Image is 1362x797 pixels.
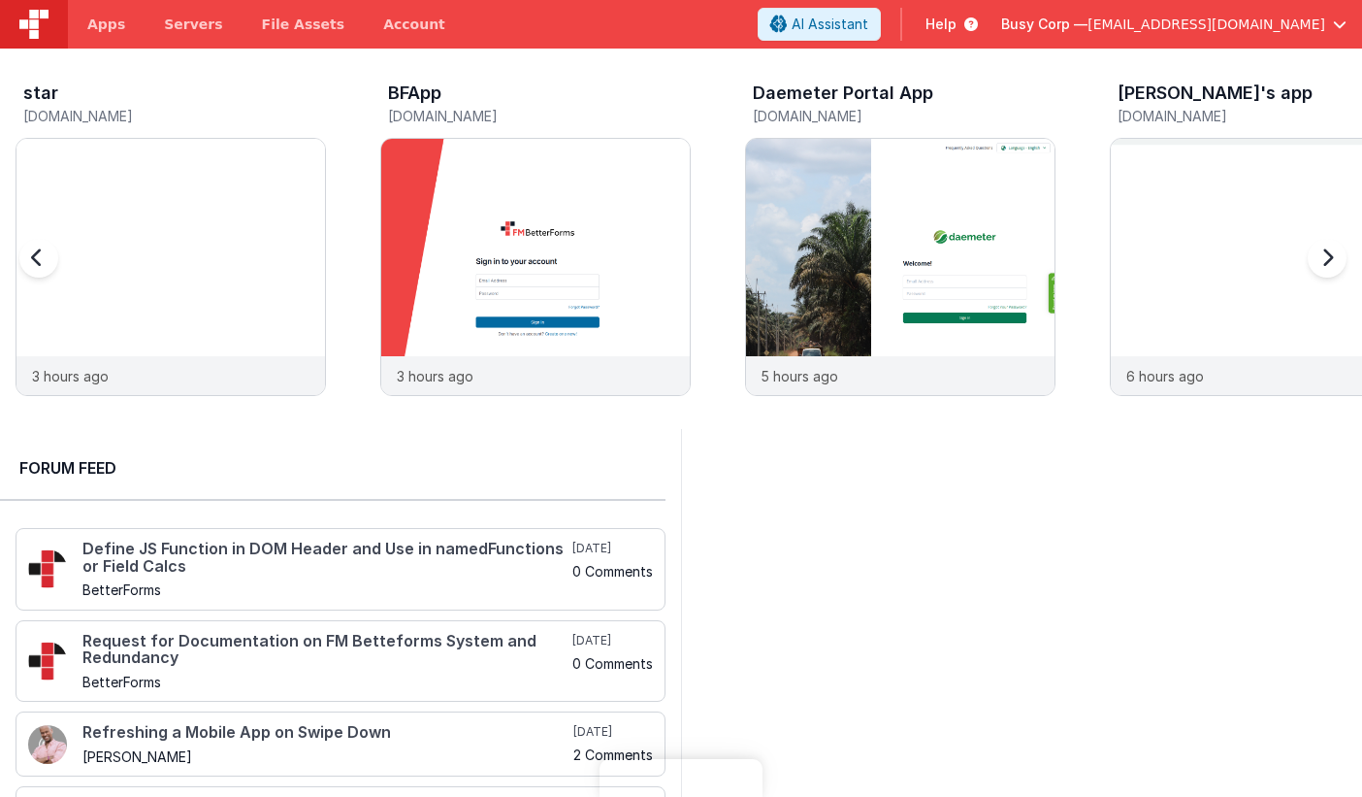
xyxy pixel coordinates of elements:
span: [EMAIL_ADDRESS][DOMAIN_NAME] [1087,15,1325,34]
h5: [DOMAIN_NAME] [23,109,326,123]
a: Request for Documentation on FM Betteforms System and Redundancy BetterForms [DATE] 0 Comments [16,620,665,703]
span: Help [925,15,957,34]
p: 5 hours ago [762,366,838,386]
h5: BetterForms [82,675,568,689]
h3: BFApp [388,83,441,103]
h4: Request for Documentation on FM Betteforms System and Redundancy [82,633,568,667]
h5: [DOMAIN_NAME] [388,109,691,123]
img: 295_2.png [28,549,67,588]
span: Servers [164,15,222,34]
h2: Forum Feed [19,456,646,480]
h5: 0 Comments [572,564,653,579]
img: 295_2.png [28,642,67,681]
h5: [PERSON_NAME] [82,749,569,764]
a: Define JS Function in DOM Header and Use in namedFunctions or Field Calcs BetterForms [DATE] 0 Co... [16,528,665,611]
button: Busy Corp — [EMAIL_ADDRESS][DOMAIN_NAME] [1001,15,1346,34]
h5: BetterForms [82,582,568,597]
h5: 0 Comments [572,656,653,671]
p: 3 hours ago [397,366,473,386]
h3: star [23,83,58,103]
span: Apps [87,15,125,34]
span: File Assets [262,15,345,34]
h4: Define JS Function in DOM Header and Use in namedFunctions or Field Calcs [82,541,568,575]
span: AI Assistant [792,15,868,34]
h5: [DATE] [573,724,653,740]
a: Refreshing a Mobile App on Swipe Down [PERSON_NAME] [DATE] 2 Comments [16,712,665,777]
button: AI Assistant [758,8,881,41]
h5: [DATE] [572,633,653,648]
h4: Refreshing a Mobile App on Swipe Down [82,724,569,742]
p: 6 hours ago [1126,366,1204,386]
h3: Daemeter Portal App [753,83,933,103]
h5: [DATE] [572,541,653,556]
h5: 2 Comments [573,747,653,762]
h3: [PERSON_NAME]'s app [1118,83,1313,103]
img: 411_2.png [28,725,67,764]
h5: [DOMAIN_NAME] [753,109,1055,123]
span: Busy Corp — [1001,15,1087,34]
